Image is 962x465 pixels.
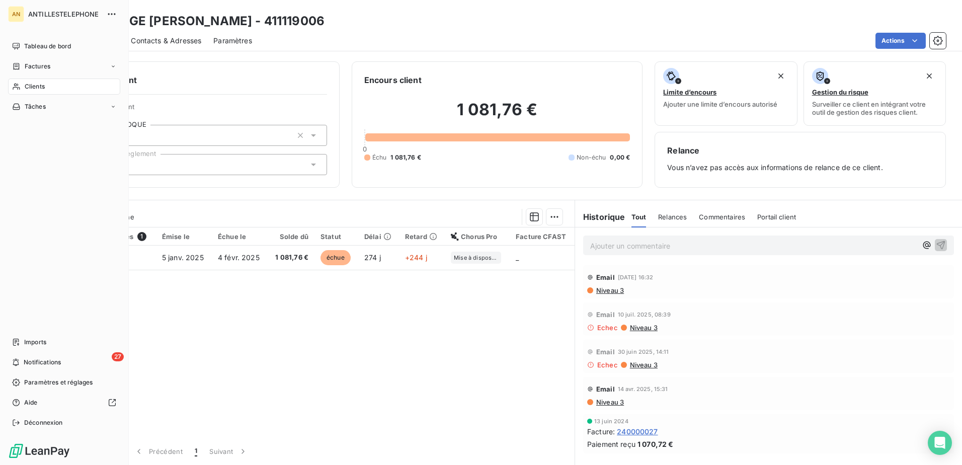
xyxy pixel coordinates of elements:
[516,253,519,262] span: _
[24,398,38,407] span: Aide
[8,395,120,411] a: Aide
[812,88,868,96] span: Gestion du risque
[363,145,367,153] span: 0
[112,352,124,361] span: 27
[24,42,71,51] span: Tableau de bord
[663,88,716,96] span: Limite d’encours
[320,250,351,265] span: échue
[618,349,669,355] span: 30 juin 2025, 14:11
[618,386,668,392] span: 14 avr. 2025, 15:31
[364,100,630,130] h2: 1 081,76 €
[516,232,569,241] div: Facture CFAST
[699,213,745,221] span: Commentaires
[25,82,45,91] span: Clients
[61,74,327,86] h6: Informations client
[587,426,615,437] span: Facture :
[364,232,393,241] div: Délai
[637,439,674,449] span: 1 070,72 €
[655,61,797,126] button: Limite d’encoursAjouter une limite d’encours autorisé
[617,426,658,437] span: 240000027
[162,232,206,241] div: Émise le
[804,61,946,126] button: Gestion du risqueSurveiller ce client en intégrant votre outil de gestion des risques client.
[575,211,625,223] h6: Historique
[189,441,203,462] button: 1
[667,144,933,175] div: Vous n’avez pas accès aux informations de relance de ce client.
[8,443,70,459] img: Logo LeanPay
[595,398,624,406] span: Niveau 3
[213,36,252,46] span: Paramètres
[218,253,260,262] span: 4 févr. 2025
[364,74,422,86] h6: Encours client
[89,12,325,30] h3: COLLEGE [PERSON_NAME] - 411119006
[812,100,937,116] span: Surveiller ce client en intégrant votre outil de gestion des risques client.
[928,431,952,455] div: Open Intercom Messenger
[195,446,197,456] span: 1
[596,348,615,356] span: Email
[274,253,308,263] span: 1 081,76 €
[451,232,504,241] div: Chorus Pro
[364,253,381,262] span: 274 j
[131,36,201,46] span: Contacts & Adresses
[24,418,63,427] span: Déconnexion
[594,418,628,424] span: 13 juin 2024
[658,213,687,221] span: Relances
[757,213,796,221] span: Portail client
[390,153,421,162] span: 1 081,76 €
[25,102,46,111] span: Tâches
[405,253,427,262] span: +244 j
[372,153,387,162] span: Échu
[595,286,624,294] span: Niveau 3
[577,153,606,162] span: Non-échu
[24,378,93,387] span: Paramètres et réglages
[597,361,618,369] span: Echec
[631,213,647,221] span: Tout
[875,33,926,49] button: Actions
[24,358,61,367] span: Notifications
[596,385,615,393] span: Email
[618,274,654,280] span: [DATE] 16:32
[667,144,933,157] h6: Relance
[28,10,101,18] span: ANTILLESTELEPHONE
[25,62,50,71] span: Factures
[405,232,439,241] div: Retard
[629,361,658,369] span: Niveau 3
[663,100,777,108] span: Ajouter une limite d’encours autorisé
[24,338,46,347] span: Imports
[320,232,352,241] div: Statut
[610,153,630,162] span: 0,00 €
[218,232,262,241] div: Échue le
[587,439,635,449] span: Paiement reçu
[454,255,498,261] span: Mise à disposition du destinataire
[203,441,254,462] button: Suivant
[597,324,618,332] span: Echec
[618,312,671,318] span: 10 juil. 2025, 08:39
[128,441,189,462] button: Précédent
[8,6,24,22] div: AN
[162,253,204,262] span: 5 janv. 2025
[596,273,615,281] span: Email
[629,324,658,332] span: Niveau 3
[596,311,615,319] span: Email
[137,232,146,241] span: 1
[81,103,327,117] span: Propriétés Client
[274,232,308,241] div: Solde dû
